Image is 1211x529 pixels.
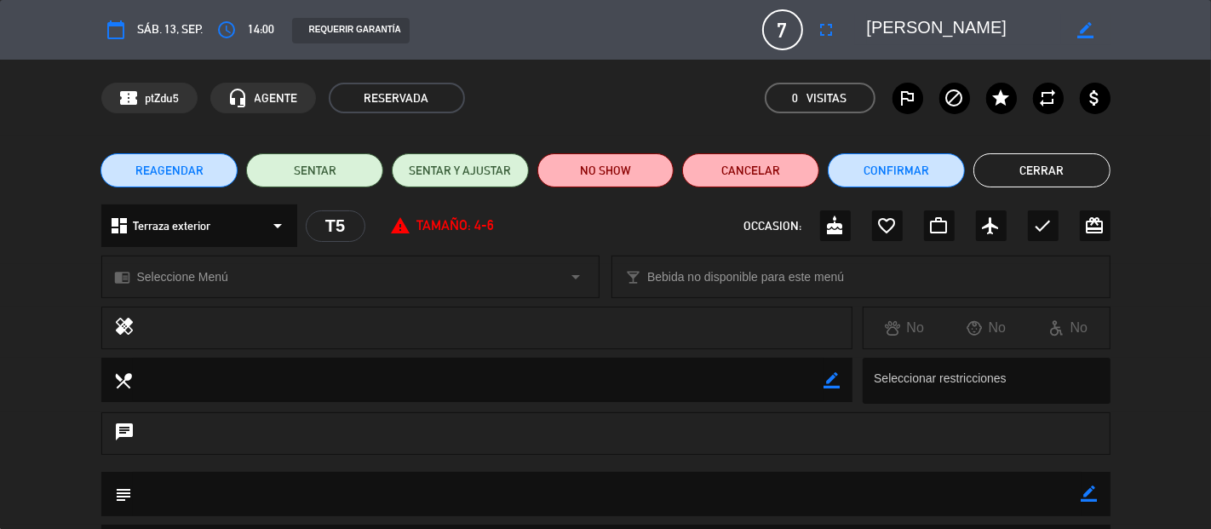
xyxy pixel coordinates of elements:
i: fullscreen [817,20,837,40]
span: OCCASION: [744,216,802,236]
i: airplanemode_active [981,216,1002,236]
button: NO SHOW [537,153,674,187]
button: SENTAR Y AJUSTAR [392,153,529,187]
i: local_bar [625,269,641,285]
span: AGENTE [255,89,298,108]
i: border_color [1077,22,1093,38]
button: fullscreen [812,14,842,45]
button: REAGENDAR [100,153,238,187]
div: T5 [306,210,365,242]
span: 7 [762,9,803,50]
i: repeat [1038,88,1059,108]
i: calendar_today [106,20,127,40]
i: headset_mic [228,88,249,108]
i: report_problem [391,216,411,236]
i: subject [114,485,133,503]
i: arrow_drop_down [565,267,586,287]
em: Visitas [807,89,847,108]
span: ptZdu5 [146,89,180,108]
i: border_color [824,372,840,388]
span: Bebida no disponible para este menú [647,267,844,287]
i: card_giftcard [1085,216,1105,236]
span: REAGENDAR [135,162,204,180]
i: border_color [1082,486,1098,502]
i: favorite_border [877,216,898,236]
div: Tamaño: 4-6 [391,215,495,237]
span: sáb. 13, sep. [138,20,204,39]
button: access_time [212,14,243,45]
button: calendar_today [101,14,132,45]
span: 14:00 [249,20,275,39]
button: Cerrar [973,153,1111,187]
span: Terraza exterior [133,216,210,236]
button: SENTAR [246,153,383,187]
button: Confirmar [828,153,965,187]
div: No [1027,317,1109,339]
span: confirmation_number [119,88,140,108]
i: healing [115,316,135,340]
i: check [1033,216,1053,236]
i: work_outline [929,216,950,236]
span: Seleccione Menú [137,267,228,287]
span: 0 [793,89,799,108]
i: attach_money [1085,88,1105,108]
span: RESERVADA [329,83,465,113]
i: chrome_reader_mode [115,269,131,285]
i: dashboard [110,216,130,236]
i: arrow_drop_down [268,216,289,236]
i: outlined_flag [898,88,918,108]
i: access_time [217,20,238,40]
i: cake [825,216,846,236]
div: REQUERIR GARANTÍA [292,18,410,43]
i: star [991,88,1012,108]
i: chat [115,422,135,446]
i: block [944,88,965,108]
i: local_dining [114,371,133,389]
button: Cancelar [682,153,819,187]
div: No [864,317,945,339]
div: No [945,317,1027,339]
